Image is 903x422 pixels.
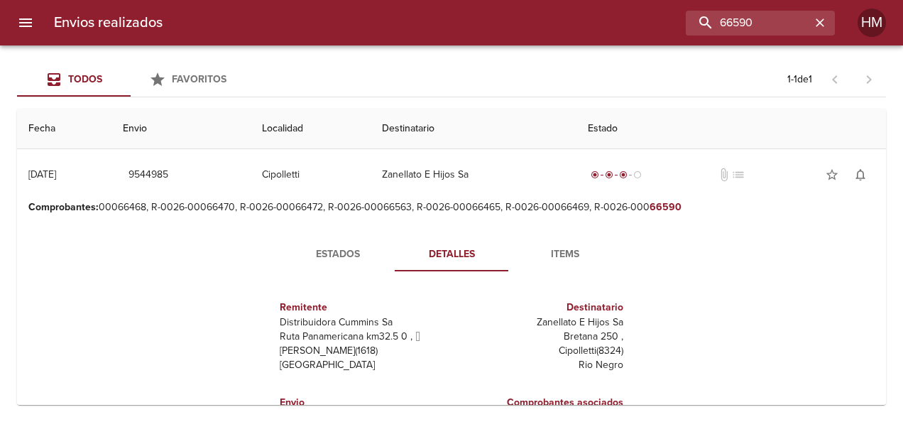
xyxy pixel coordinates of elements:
[371,149,576,200] td: Zanellato E Hijos Sa
[111,109,251,149] th: Envio
[731,168,745,182] span: No tiene pedido asociado
[818,161,846,189] button: Agregar a favoritos
[280,300,446,315] h6: Remitente
[457,395,623,411] h6: Comprobantes asociados
[290,246,386,264] span: Estados
[605,171,613,179] span: radio_button_checked
[576,109,886,149] th: Estado
[852,63,886,97] span: Pagina siguiente
[68,73,102,85] span: Todos
[633,171,642,179] span: radio_button_unchecked
[172,73,226,85] span: Favoritos
[28,200,875,215] p: 00066468, R-0026-00066470, R-0026-00066472, R-0026-00066563, R-0026-00066465, R-0026-00066469, R-...
[457,300,623,315] h6: Destinatario
[619,171,628,179] span: radio_button_checked
[280,358,446,372] p: [GEOGRAPHIC_DATA]
[28,201,99,213] b: Comprobantes :
[280,395,446,411] h6: Envio
[686,11,811,36] input: buscar
[591,171,599,179] span: radio_button_checked
[280,330,446,344] p: Ruta Panamericana km32.5 0 ,  
[787,72,812,87] p: 1 - 1 de 1
[251,109,371,149] th: Localidad
[825,168,839,182] span: star_border
[457,315,623,330] p: Zanellato E Hijos Sa
[457,344,623,358] p: Cipolletti ( 8324 )
[588,168,645,182] div: En viaje
[371,109,576,149] th: Destinatario
[517,246,613,264] span: Items
[457,330,623,344] p: Bretana 250 ,
[280,344,446,358] p: [PERSON_NAME] ( 1618 )
[281,237,622,271] div: Tabs detalle de guia
[403,246,500,264] span: Detalles
[17,63,244,97] div: Tabs Envios
[650,201,682,213] em: 66590
[717,168,731,182] span: No tiene documentos adjuntos
[251,149,371,200] td: Cipolletti
[858,9,886,37] div: Abrir información de usuario
[54,11,163,34] h6: Envios realizados
[853,168,868,182] span: notifications_none
[17,109,111,149] th: Fecha
[858,9,886,37] div: HM
[9,6,43,40] button: menu
[128,166,168,184] span: 9544985
[123,162,174,188] button: 9544985
[28,168,56,180] div: [DATE]
[457,358,623,372] p: Rio Negro
[846,161,875,189] button: Activar notificaciones
[280,315,446,330] p: Distribuidora Cummins Sa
